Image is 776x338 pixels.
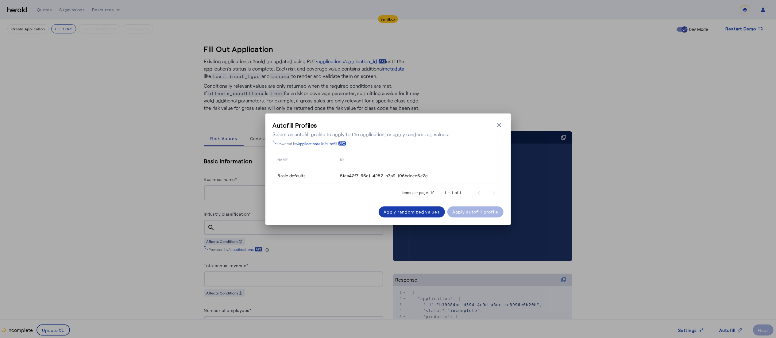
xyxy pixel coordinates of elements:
div: 10 [430,190,435,196]
button: Apply randomized values [379,206,445,217]
span: Basic defaults [278,173,306,179]
table: Table view of all quotes submitted by your platform [273,151,504,184]
span: name [278,156,288,162]
div: Apply randomized values [384,209,440,215]
span: 5fea42f7-66e1-4282-b7a9-196bdeee6e2c [340,173,428,179]
div: Powered by [278,141,346,146]
a: /applications/:id/autofill [297,141,346,146]
div: 1 – 1 of 1 [445,190,462,196]
span: id [340,156,344,162]
h3: Autofill Profiles [273,121,450,129]
div: Items per page: [402,190,429,196]
div: Select an autofill profile to apply to the application, or apply randomized values. [273,131,450,138]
